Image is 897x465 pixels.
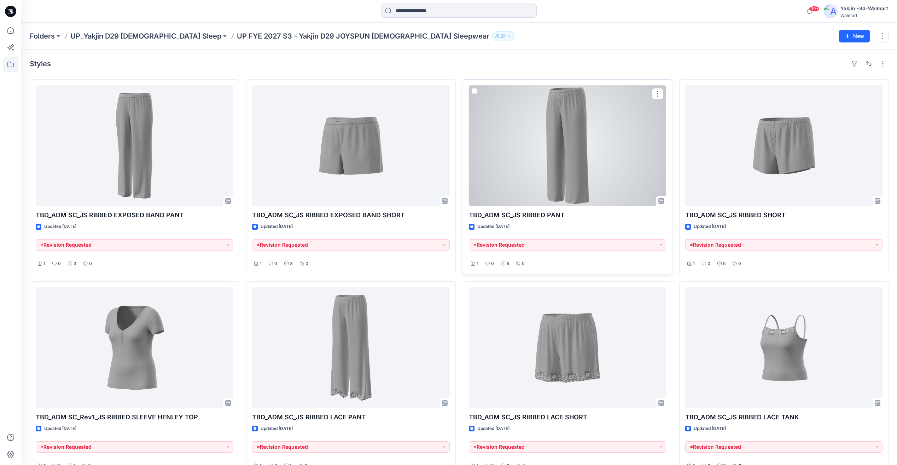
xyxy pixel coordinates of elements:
[477,425,509,432] p: Updated [DATE]
[491,260,494,268] p: 0
[30,59,51,68] h4: Styles
[252,412,449,422] p: TBD_ADM SC_JS RIBBED LACE PANT
[58,260,61,268] p: 0
[522,260,525,268] p: 0
[839,30,870,42] button: New
[685,210,883,220] p: TBD_ADM SC_JS RIBBED SHORT
[685,85,883,206] a: TBD_ADM SC_JS RIBBED SHORT
[44,425,76,432] p: Updated [DATE]
[469,210,666,220] p: TBD_ADM SC_JS RIBBED PANT
[36,210,233,220] p: TBD_ADM SC_JS RIBBED EXPOSED BAND PANT
[89,260,92,268] p: 0
[36,85,233,206] a: TBD_ADM SC_JS RIBBED EXPOSED BAND PANT
[252,287,449,408] a: TBD_ADM SC_JS RIBBED LACE PANT
[507,260,509,268] p: 5
[36,412,233,422] p: TBD_ADM SC_Rev1_JS RIBBED SLEEVE HENLEY TOP
[70,31,221,41] a: UP_Yakjin D29 [DEMOGRAPHIC_DATA] Sleep
[305,260,308,268] p: 0
[261,425,293,432] p: Updated [DATE]
[809,6,820,12] span: 99+
[738,260,741,268] p: 0
[694,425,726,432] p: Updated [DATE]
[693,260,695,268] p: 1
[723,260,726,268] p: 5
[252,85,449,206] a: TBD_ADM SC_JS RIBBED EXPOSED BAND SHORT
[274,260,277,268] p: 0
[840,13,888,18] div: Walmart
[44,223,76,230] p: Updated [DATE]
[261,223,293,230] p: Updated [DATE]
[685,412,883,422] p: TBD_ADM SC_JS RIBBED LACE TANK
[501,32,506,40] p: 31
[685,287,883,408] a: TBD_ADM SC_JS RIBBED LACE TANK
[290,260,293,268] p: 3
[74,260,76,268] p: 3
[477,223,509,230] p: Updated [DATE]
[469,85,666,206] a: TBD_ADM SC_JS RIBBED PANT
[260,260,262,268] p: 1
[492,31,514,41] button: 31
[477,260,478,268] p: 1
[469,287,666,408] a: TBD_ADM SC_JS RIBBED LACE SHORT
[43,260,45,268] p: 1
[707,260,710,268] p: 0
[252,210,449,220] p: TBD_ADM SC_JS RIBBED EXPOSED BAND SHORT
[823,4,838,18] img: avatar
[469,412,666,422] p: TBD_ADM SC_JS RIBBED LACE SHORT
[237,31,489,41] p: UP FYE 2027 S3 - Yakjin D29 JOYSPUN [DEMOGRAPHIC_DATA] Sleepwear
[694,223,726,230] p: Updated [DATE]
[30,31,55,41] a: Folders
[36,287,233,408] a: TBD_ADM SC_Rev1_JS RIBBED SLEEVE HENLEY TOP
[840,4,888,13] div: Yakjin -3d-Walmart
